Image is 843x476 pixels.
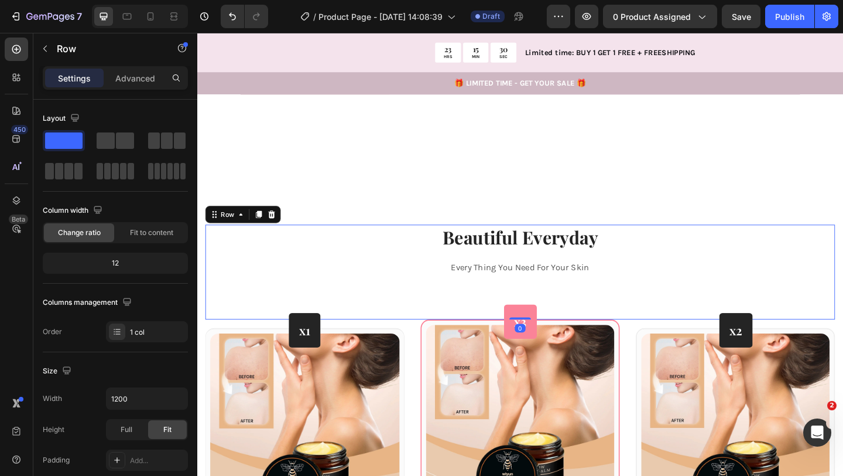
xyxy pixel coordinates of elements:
[10,210,693,235] p: Beautiful Everyday
[43,363,74,379] div: Size
[221,5,268,28] div: Undo/Redo
[5,5,87,28] button: 7
[115,72,155,84] p: Advanced
[318,11,443,23] span: Product Page - [DATE] 14:08:39
[11,125,28,134] div: 450
[58,72,91,84] p: Settings
[827,401,837,410] span: 2
[130,227,173,238] span: Fit to content
[121,424,132,435] span: Full
[345,317,357,326] div: 0
[765,5,814,28] button: Publish
[9,215,28,224] div: Beta
[107,388,187,409] input: Auto
[43,327,62,337] div: Order
[732,12,751,22] span: Save
[579,315,593,332] p: x2
[77,9,82,23] p: 7
[43,111,82,127] div: Layout
[23,192,43,203] div: Row
[43,295,134,311] div: Columns management
[43,424,64,435] div: Height
[803,419,831,447] iframe: Intercom live chat
[722,5,760,28] button: Save
[1,49,701,61] p: 🎁 LIMITED TIME - GET YOUR SALE 🎁
[43,203,105,219] div: Column width
[603,5,717,28] button: 0 product assigned
[43,455,70,465] div: Padding
[775,11,804,23] div: Publish
[163,424,172,435] span: Fit
[10,247,693,264] p: Every Thing You Need For Your Skin
[345,305,358,323] p: x3
[482,11,500,22] span: Draft
[43,393,62,404] div: Width
[613,11,691,23] span: 0 product assigned
[313,11,316,23] span: /
[130,327,185,338] div: 1 col
[58,227,101,238] span: Change ratio
[45,255,186,271] div: 12
[197,33,843,476] iframe: Design area
[57,42,156,56] p: Row
[130,455,185,466] div: Add...
[357,15,701,28] p: Limited time: BUY 1 GET 1 FREE + FREESHIPPING
[111,315,123,332] p: x1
